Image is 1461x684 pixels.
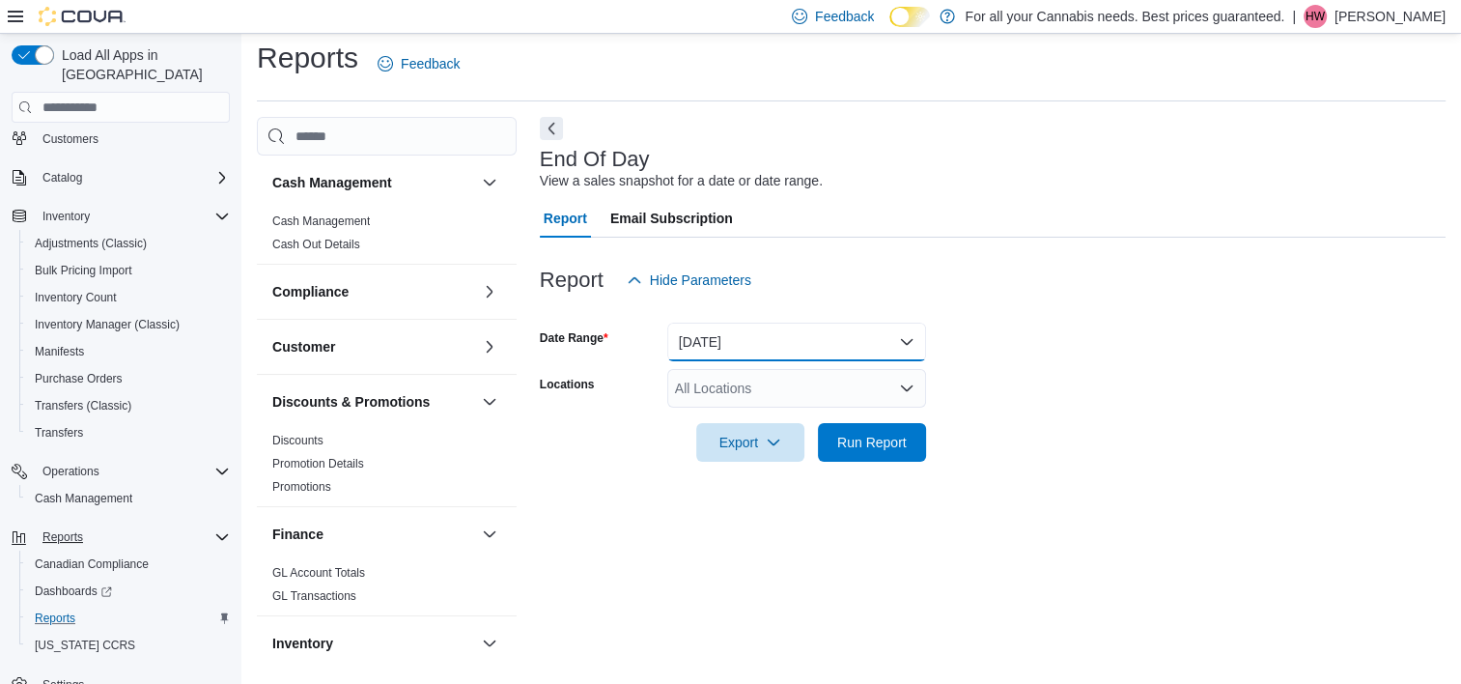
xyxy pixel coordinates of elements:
button: Compliance [272,282,474,301]
h3: Inventory [272,634,333,653]
div: Discounts & Promotions [257,429,517,506]
span: Adjustments (Classic) [27,232,230,255]
button: Customer [272,337,474,356]
span: Customers [42,131,98,147]
button: Open list of options [899,381,914,396]
a: Dashboards [19,578,238,605]
span: Discounts [272,433,323,448]
span: Purchase Orders [27,367,230,390]
a: Canadian Compliance [27,553,156,576]
span: Dashboards [35,584,112,599]
span: Manifests [35,344,84,359]
button: Reports [35,526,91,549]
button: [DATE] [667,323,926,361]
p: For all your Cannabis needs. Best prices guaranteed. [965,5,1284,28]
div: Finance [257,561,517,615]
button: Hide Parameters [619,261,759,299]
button: Finance [478,523,501,546]
a: Transfers (Classic) [27,394,139,417]
h3: End Of Day [540,148,650,171]
a: Inventory Manager (Classic) [27,313,187,336]
label: Locations [540,377,595,392]
button: Reports [19,605,238,632]
button: Bulk Pricing Import [19,257,238,284]
button: Operations [4,458,238,485]
span: Cash Management [27,487,230,510]
button: Manifests [19,338,238,365]
span: Washington CCRS [27,634,230,657]
a: Cash Management [272,214,370,228]
label: Date Range [540,330,608,346]
button: Adjustments (Classic) [19,230,238,257]
button: Customer [478,335,501,358]
span: GL Account Totals [272,565,365,581]
span: Inventory Manager (Classic) [35,317,180,332]
h3: Compliance [272,282,349,301]
span: Load All Apps in [GEOGRAPHIC_DATA] [54,45,230,84]
button: Canadian Compliance [19,551,238,578]
h3: Cash Management [272,173,392,192]
span: Transfers (Classic) [35,398,131,413]
span: Inventory [35,205,230,228]
button: Purchase Orders [19,365,238,392]
button: Transfers [19,419,238,446]
span: Export [708,423,793,462]
a: GL Account Totals [272,566,365,580]
button: [US_STATE] CCRS [19,632,238,659]
button: Run Report [818,423,926,462]
a: Reports [27,607,83,630]
span: Customers [35,127,230,151]
span: Catalog [42,170,82,185]
button: Next [540,117,563,140]
h3: Report [540,269,604,292]
span: Canadian Compliance [35,556,149,572]
a: Promotion Details [272,457,364,470]
span: Reports [27,607,230,630]
button: Inventory [478,632,501,655]
span: Inventory [42,209,90,224]
span: Transfers [35,425,83,441]
a: [US_STATE] CCRS [27,634,143,657]
span: Reports [35,526,230,549]
span: Dashboards [27,580,230,603]
span: Report [544,199,587,238]
span: Dark Mode [889,27,890,28]
a: Bulk Pricing Import [27,259,140,282]
span: Feedback [815,7,874,26]
button: Customers [4,125,238,153]
h1: Reports [257,39,358,77]
span: Cash Management [272,214,370,229]
button: Export [696,423,804,462]
span: Promotions [272,479,331,495]
span: Run Report [837,433,907,452]
button: Inventory [272,634,474,653]
span: Operations [35,460,230,483]
span: Reports [35,611,75,626]
div: View a sales snapshot for a date or date range. [540,171,823,191]
span: Canadian Compliance [27,553,230,576]
span: Transfers (Classic) [27,394,230,417]
span: Bulk Pricing Import [27,259,230,282]
h3: Discounts & Promotions [272,392,430,412]
a: Discounts [272,434,323,447]
img: Cova [39,7,126,26]
a: Adjustments (Classic) [27,232,155,255]
button: Finance [272,525,474,544]
span: Purchase Orders [35,371,123,386]
button: Discounts & Promotions [478,390,501,413]
a: Cash Out Details [272,238,360,251]
span: Cash Out Details [272,237,360,252]
span: Cash Management [35,491,132,506]
a: Inventory Count [27,286,125,309]
button: Inventory [35,205,98,228]
button: Reports [4,524,238,551]
a: Cash Management [27,487,140,510]
a: GL Transactions [272,589,356,603]
a: Promotions [272,480,331,494]
span: Email Subscription [610,199,733,238]
span: Hide Parameters [650,271,751,290]
button: Compliance [478,280,501,303]
span: Manifests [27,340,230,363]
a: Customers [35,128,106,151]
span: Inventory Count [27,286,230,309]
